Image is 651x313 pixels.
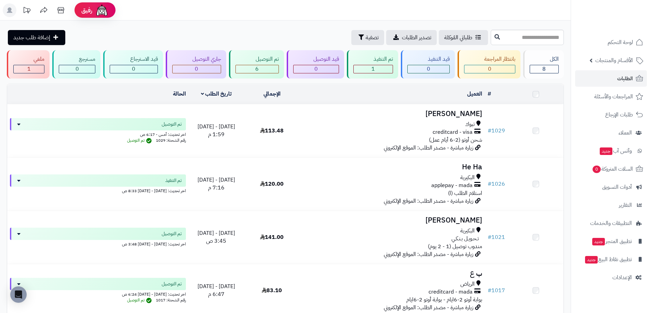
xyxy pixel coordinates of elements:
[464,55,515,63] div: بانتظار المراجعة
[619,128,632,138] span: العملاء
[366,33,379,42] span: تصفية
[605,5,645,19] img: logo-2.png
[173,90,186,98] a: الحالة
[406,296,482,304] span: بوابة أوتو 2-6ايام - بوابة أوتو 2-6ايام
[605,110,633,119] span: طلبات الإرجاع
[293,55,339,63] div: قيد التوصيل
[51,50,102,79] a: مسترجع 0
[127,297,153,303] span: تم التوصيل
[465,120,475,128] span: تبوك
[427,65,430,73] span: 0
[451,235,479,243] span: تـحـويـل بـنـكـي
[575,70,647,87] a: الطلبات
[110,55,158,63] div: قيد الاسترجاع
[198,282,235,298] span: [DATE] - [DATE] 6:47 م
[102,50,164,79] a: قيد الاسترجاع 0
[444,33,472,42] span: طلباتي المُوكلة
[585,256,598,264] span: جديد
[302,163,482,171] h3: He Ha
[76,65,79,73] span: 0
[617,74,633,83] span: الطلبات
[593,166,601,173] span: 0
[236,65,279,73] div: 6
[260,180,284,188] span: 120.00
[590,218,632,228] span: التطبيقات والخدمات
[13,55,44,63] div: ملغي
[584,255,632,264] span: تطبيق نقاط البيع
[575,233,647,250] a: تطبيق المتجرجديد
[228,50,285,79] a: تم التوصيل 6
[522,50,565,79] a: الكل8
[198,123,235,139] span: [DATE] - [DATE] 1:59 م
[165,177,182,184] span: تم التنفيذ
[488,127,491,135] span: #
[575,106,647,123] a: طلبات الإرجاع
[10,290,186,297] div: اخر تحديث: [DATE] - [DATE] 6:24 ص
[428,242,482,251] span: مندوب توصيل (1 - 2 يوم)
[198,176,235,192] span: [DATE] - [DATE] 7:16 م
[431,182,473,189] span: applepay - mada
[384,197,473,205] span: زيارة مباشرة - مصدر الطلب: الموقع الإلكتروني
[345,50,399,79] a: تم التنفيذ 1
[602,182,632,192] span: أدوات التسويق
[172,55,221,63] div: جاري التوصيل
[235,55,279,63] div: تم التوصيل
[460,174,475,182] span: البكيرية
[433,128,473,136] span: creditcard - visa
[575,125,647,141] a: العملاء
[575,179,647,195] a: أدوات التسويق
[302,216,482,224] h3: [PERSON_NAME]
[255,65,259,73] span: 6
[619,200,632,210] span: التقارير
[592,238,605,245] span: جديد
[260,233,284,241] span: 141.00
[600,147,612,155] span: جديد
[354,65,393,73] div: 1
[314,65,318,73] span: 0
[460,227,475,235] span: البكيرية
[386,30,437,45] a: تصدير الطلبات
[162,281,182,287] span: تم التوصيل
[599,146,632,156] span: وآتس آب
[198,229,235,245] span: [DATE] - [DATE] 3:45 ص
[5,50,51,79] a: ملغي 1
[488,127,505,135] a: #1029
[402,33,431,42] span: تصدير الطلبات
[488,233,505,241] a: #1021
[594,92,633,101] span: المراجعات والأسئلة
[302,270,482,278] h3: ب ع
[575,215,647,231] a: التطبيقات والخدمات
[162,121,182,128] span: تم التوصيل
[132,65,135,73] span: 0
[27,65,31,73] span: 1
[262,286,282,295] span: 83.10
[429,136,482,144] span: شحن أوتو (2-6 أيام عمل)
[156,297,186,303] span: رقم الشحنة: 1017
[10,130,186,138] div: اخر تحديث: أمس - 6:17 ص
[575,143,647,159] a: وآتس آبجديد
[384,250,473,258] span: زيارة مباشرة - مصدر الطلب: الموقع الإلكتروني
[608,38,633,47] span: لوحة التحكم
[488,286,491,295] span: #
[408,65,449,73] div: 0
[351,30,384,45] button: تصفية
[575,88,647,105] a: المراجعات والأسئلة
[575,251,647,268] a: تطبيق نقاط البيعجديد
[448,189,482,197] span: استلام الطلب (ا)
[95,3,109,17] img: ai-face.png
[81,6,92,14] span: رفيق
[575,34,647,51] a: لوحة التحكم
[530,55,559,63] div: الكل
[14,65,44,73] div: 1
[439,30,488,45] a: طلباتي المُوكلة
[467,90,482,98] a: العميل
[464,65,515,73] div: 0
[592,164,633,174] span: السلات المتروكة
[488,180,491,188] span: #
[488,65,491,73] span: 0
[285,50,345,79] a: قيد التوصيل 0
[592,237,632,246] span: تطبيق المتجر
[59,55,95,63] div: مسترجع
[456,50,522,79] a: بانتظار المراجعة 0
[10,240,186,247] div: اخر تحديث: [DATE] - [DATE] 3:48 ص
